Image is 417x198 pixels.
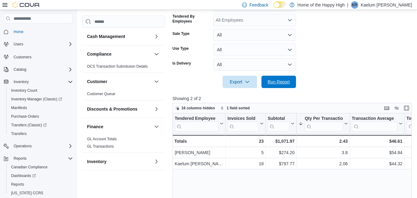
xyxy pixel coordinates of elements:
button: Users [1,40,75,48]
button: Display options [393,104,400,112]
button: Transfers [6,129,75,138]
label: Use Type [173,46,189,51]
div: Transaction Average [352,116,397,132]
button: Inventory [11,78,31,86]
p: Home of the Happy High [298,1,345,9]
a: Dashboards [6,171,75,180]
div: 18 [227,160,264,167]
span: Transfers (Classic) [9,121,73,129]
button: Customer [153,78,160,85]
a: GL Transactions [87,144,114,149]
button: All [213,29,296,41]
p: | [347,1,348,9]
img: Cova [12,2,40,8]
button: Users [11,40,26,48]
button: Cash Management [87,33,152,40]
button: Subtotal [268,116,294,132]
button: Finance [87,124,152,130]
span: Operations [14,144,32,149]
a: Inventory Manager (Classic) [6,95,75,103]
button: All [213,44,296,56]
button: Customer [87,78,152,85]
a: Inventory Manager (Classic) [9,95,65,103]
button: Keyboard shortcuts [383,104,390,112]
h3: Cash Management [87,33,125,40]
span: Dashboards [9,172,73,179]
div: $1,071.97 [268,137,294,145]
a: Customer Queue [87,92,115,96]
div: Kaelum [PERSON_NAME] [175,160,223,167]
label: Sale Type [173,31,190,36]
span: Inventory [14,79,29,84]
button: Discounts & Promotions [87,106,152,112]
button: All [213,58,296,71]
button: Reports [6,180,75,189]
button: Inventory Count [6,86,75,95]
span: Inventory [11,78,73,86]
h3: Finance [87,124,103,130]
span: Users [11,40,73,48]
span: Home [11,28,73,36]
div: Transaction Average [352,116,397,122]
button: Cash Management [153,33,160,40]
div: Subtotal [268,116,290,132]
span: Purchase Orders [11,114,39,119]
button: Export [223,76,257,88]
span: Manifests [9,104,73,112]
span: Inventory Count [9,87,73,94]
button: Loyalty [153,175,160,183]
span: 16 columns hidden [181,106,215,111]
div: Invoices Sold [227,116,259,132]
div: Kaelum Rudy [351,1,358,9]
button: Enter fullscreen [403,104,410,112]
a: GL Account Totals [87,137,117,141]
h3: Loyalty [87,176,102,182]
h3: Customer [87,78,107,85]
button: Compliance [153,50,160,58]
button: Run Report [261,76,296,88]
span: Inventory Manager (Classic) [11,97,62,102]
button: Open list of options [287,18,292,23]
h3: Compliance [87,51,111,57]
a: Manifests [9,104,29,112]
button: Tendered Employee [175,116,223,132]
a: Customers [11,53,34,61]
a: Transfers (Classic) [9,121,49,129]
button: Inventory [153,158,160,165]
a: Canadian Compliance [9,163,50,171]
div: 3.8 [298,149,348,156]
div: Totals [174,137,223,145]
button: Inventory [1,78,75,86]
button: Compliance [87,51,152,57]
div: 2.43 [298,137,348,145]
button: Invoices Sold [227,116,264,132]
span: Feedback [249,2,268,8]
div: Invoices Sold [227,116,259,122]
label: Tendered By Employees [173,14,211,24]
p: Showing 2 of 2 [173,95,414,102]
div: $274.20 [268,149,294,156]
a: Transfers (Classic) [6,121,75,129]
div: Subtotal [268,116,290,122]
div: Qty Per Transaction [305,116,343,122]
span: Canadian Compliance [9,163,73,171]
span: Inventory Manager (Classic) [9,95,73,103]
a: Reports [9,181,27,188]
span: [US_STATE] CCRS [11,191,43,196]
button: Canadian Compliance [6,163,75,171]
span: Inventory Count [11,88,37,93]
button: Transaction Average [352,116,402,132]
button: Inventory [87,158,152,165]
a: Dashboards [9,172,38,179]
button: Purchase Orders [6,112,75,121]
div: 5 [227,149,264,156]
div: Tendered Employee [175,116,219,132]
div: Tendered Employee [175,116,219,122]
span: OCS Transaction Submission Details [87,64,148,69]
span: Purchase Orders [9,113,73,120]
span: Customer Queue [87,91,115,96]
a: Inventory Count [9,87,40,94]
